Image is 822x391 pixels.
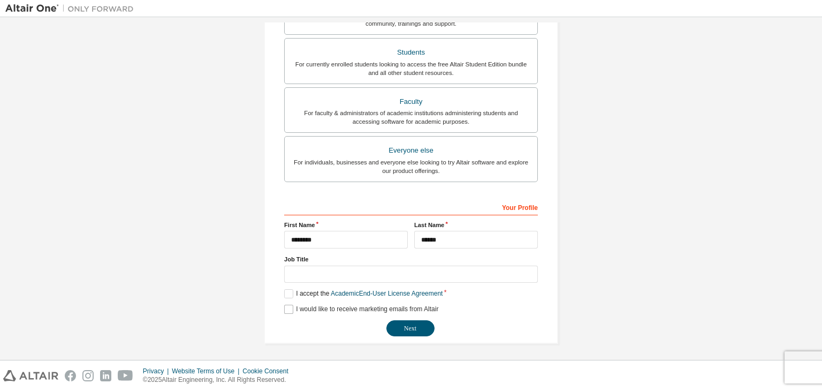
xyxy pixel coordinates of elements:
div: Privacy [143,367,172,375]
div: Everyone else [291,143,531,158]
label: Job Title [284,255,538,264]
label: Last Name [414,221,538,229]
img: youtube.svg [118,370,133,381]
div: For currently enrolled students looking to access the free Altair Student Edition bundle and all ... [291,60,531,77]
div: Website Terms of Use [172,367,242,375]
a: Academic End-User License Agreement [331,290,443,297]
img: Altair One [5,3,139,14]
label: I would like to receive marketing emails from Altair [284,305,438,314]
div: Students [291,45,531,60]
div: Cookie Consent [242,367,294,375]
div: Faculty [291,94,531,109]
div: Your Profile [284,198,538,215]
p: © 2025 Altair Engineering, Inc. All Rights Reserved. [143,375,295,385]
button: Next [386,320,435,336]
img: altair_logo.svg [3,370,58,381]
img: linkedin.svg [100,370,111,381]
div: For individuals, businesses and everyone else looking to try Altair software and explore our prod... [291,158,531,175]
img: facebook.svg [65,370,76,381]
label: First Name [284,221,408,229]
img: instagram.svg [82,370,94,381]
label: I accept the [284,289,443,298]
div: For faculty & administrators of academic institutions administering students and accessing softwa... [291,109,531,126]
